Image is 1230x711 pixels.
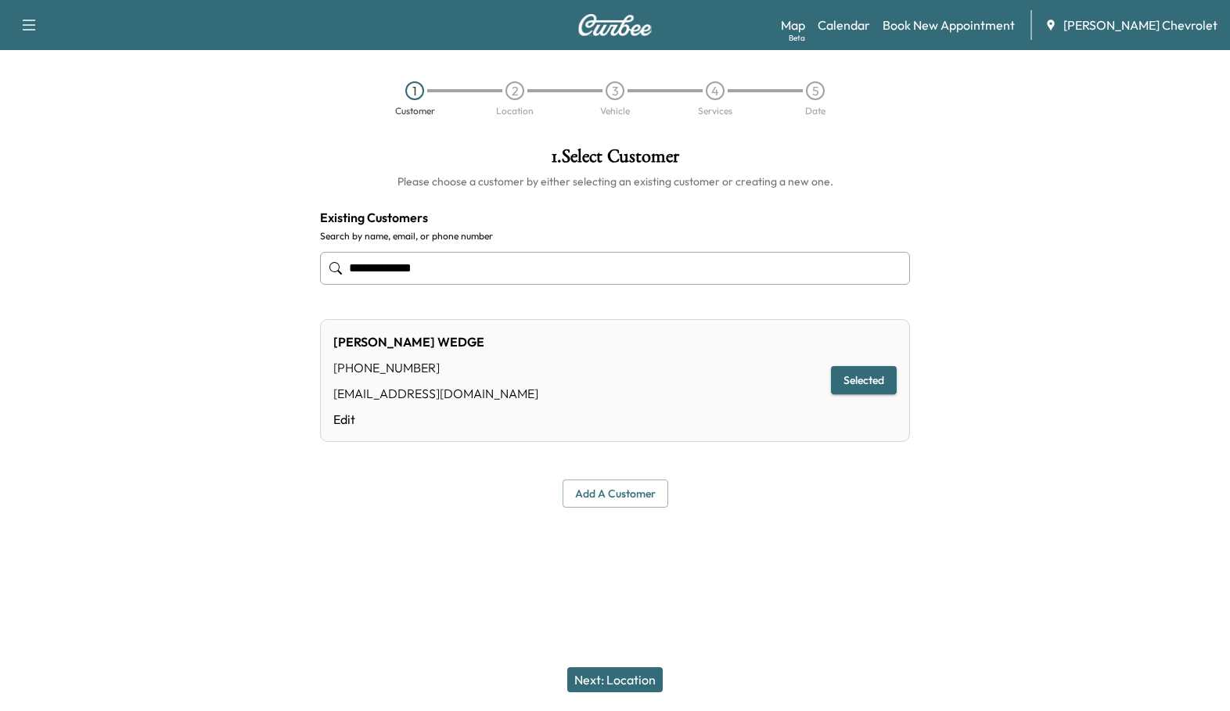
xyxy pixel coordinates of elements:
button: Add a customer [563,479,668,508]
div: [PERSON_NAME] WEDGE [333,332,538,351]
span: [PERSON_NAME] Chevrolet [1063,16,1217,34]
h6: Please choose a customer by either selecting an existing customer or creating a new one. [320,174,910,189]
a: MapBeta [781,16,805,34]
div: Beta [789,32,805,44]
a: Calendar [818,16,870,34]
div: Date [805,106,825,116]
button: Selected [831,366,897,395]
div: Services [698,106,732,116]
button: Next: Location [567,667,663,692]
img: Curbee Logo [577,14,653,36]
div: Vehicle [600,106,630,116]
div: 4 [706,81,725,100]
div: 5 [806,81,825,100]
div: [EMAIL_ADDRESS][DOMAIN_NAME] [333,384,538,403]
a: Edit [333,410,538,429]
div: [PHONE_NUMBER] [333,358,538,377]
h1: 1 . Select Customer [320,147,910,174]
div: Customer [395,106,435,116]
div: 2 [505,81,524,100]
div: 1 [405,81,424,100]
label: Search by name, email, or phone number [320,230,910,242]
h4: Existing Customers [320,208,910,227]
a: Book New Appointment [883,16,1015,34]
div: 3 [606,81,624,100]
div: Location [496,106,534,116]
